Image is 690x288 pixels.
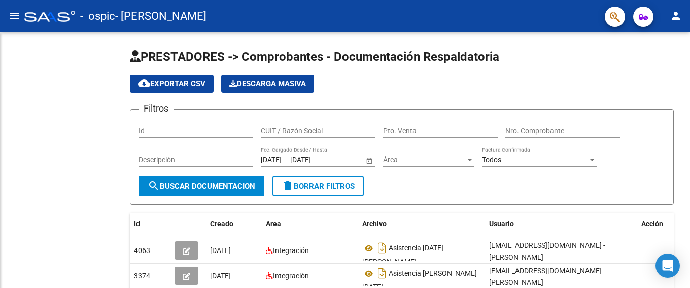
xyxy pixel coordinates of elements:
[282,179,294,192] mat-icon: delete
[482,156,501,164] span: Todos
[375,240,389,256] i: Descargar documento
[134,246,150,255] span: 4063
[80,5,115,27] span: - ospic
[375,265,389,281] i: Descargar documento
[290,156,340,164] input: End date
[210,246,231,255] span: [DATE]
[8,10,20,22] mat-icon: menu
[266,220,281,228] span: Area
[670,10,682,22] mat-icon: person
[221,75,314,93] app-download-masive: Descarga masiva de comprobantes (adjuntos)
[148,182,255,191] span: Buscar Documentacion
[138,77,150,89] mat-icon: cloud_download
[383,156,465,164] span: Área
[273,272,309,280] span: Integración
[115,5,206,27] span: - [PERSON_NAME]
[284,156,288,164] span: –
[206,213,262,235] datatable-header-cell: Creado
[139,176,264,196] button: Buscar Documentacion
[637,213,688,235] datatable-header-cell: Acción
[139,101,174,116] h3: Filtros
[273,246,309,255] span: Integración
[358,213,485,235] datatable-header-cell: Archivo
[134,272,150,280] span: 3374
[362,220,387,228] span: Archivo
[362,244,443,266] span: Asistencia [DATE] [PERSON_NAME]
[138,79,205,88] span: Exportar CSV
[210,220,233,228] span: Creado
[134,220,140,228] span: Id
[221,75,314,93] button: Descarga Masiva
[272,176,364,196] button: Borrar Filtros
[130,50,499,64] span: PRESTADORES -> Comprobantes - Documentación Respaldatoria
[262,213,358,235] datatable-header-cell: Area
[489,241,605,261] span: [EMAIL_ADDRESS][DOMAIN_NAME] - [PERSON_NAME]
[489,220,514,228] span: Usuario
[130,213,170,235] datatable-header-cell: Id
[229,79,306,88] span: Descarga Masiva
[261,156,282,164] input: Start date
[641,220,663,228] span: Acción
[130,75,214,93] button: Exportar CSV
[210,272,231,280] span: [DATE]
[282,182,355,191] span: Borrar Filtros
[148,179,160,192] mat-icon: search
[489,267,605,286] span: [EMAIL_ADDRESS][DOMAIN_NAME] - [PERSON_NAME]
[364,155,374,166] button: Open calendar
[485,213,637,235] datatable-header-cell: Usuario
[655,254,680,278] div: Open Intercom Messenger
